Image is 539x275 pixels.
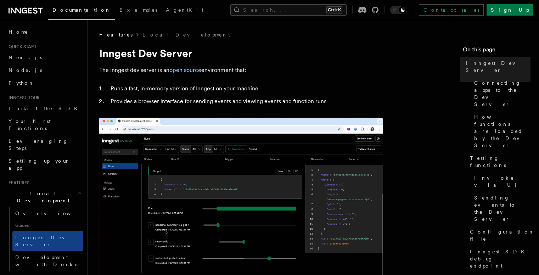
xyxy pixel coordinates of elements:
[463,57,530,77] a: Inngest Dev Server
[6,51,83,64] a: Next.js
[474,79,530,108] span: Connecting apps to the Dev Server
[6,180,29,186] span: Features
[99,65,383,75] p: The Inngest dev server is an environment that:
[6,190,77,204] span: Local Development
[99,31,133,38] span: Features
[6,77,83,89] a: Python
[471,111,530,152] a: How functions are loaded by the Dev Server
[6,95,40,101] span: Inngest tour
[9,106,82,111] span: Install the SDK
[9,80,34,86] span: Python
[48,2,115,20] a: Documentation
[12,231,83,251] a: Inngest Dev Server
[15,235,76,247] span: Inngest Dev Server
[471,77,530,111] a: Connecting apps to the Dev Server
[474,194,530,223] span: Sending events to the Dev Server
[142,31,230,38] a: Local Development
[470,228,534,242] span: Configuration file
[470,248,530,269] span: Inngest SDK debug endpoint
[419,4,484,16] a: Contact sales
[162,2,208,19] a: AgentKit
[9,28,28,35] span: Home
[9,138,68,151] span: Leveraging Steps
[115,2,162,19] a: Examples
[6,26,83,38] a: Home
[467,225,530,245] a: Configuration file
[166,7,203,13] span: AgentKit
[6,187,83,207] button: Local Development
[6,115,83,135] a: Your first Functions
[6,207,83,271] div: Local Development
[487,4,533,16] a: Sign Up
[119,7,157,13] span: Examples
[390,6,407,14] button: Toggle dark mode
[169,67,201,73] a: open source
[15,211,88,216] span: Overview
[471,172,530,191] a: Invoke via UI
[6,64,83,77] a: Node.js
[467,245,530,272] a: Inngest SDK debug endpoint
[9,158,69,171] span: Setting up your app
[15,254,82,267] span: Development with Docker
[52,7,111,13] span: Documentation
[12,207,83,220] a: Overview
[9,55,42,60] span: Next.js
[9,118,51,131] span: Your first Functions
[6,44,37,50] span: Quick start
[474,113,530,149] span: How functions are loaded by the Dev Server
[108,96,383,106] li: Provides a browser interface for sending events and viewing events and function runs
[467,152,530,172] a: Testing functions
[471,191,530,225] a: Sending events to the Dev Server
[108,84,383,94] li: Runs a fast, in-memory version of Inngest on your machine
[6,135,83,155] a: Leveraging Steps
[6,102,83,115] a: Install the SDK
[463,45,530,57] h4: On this page
[470,155,530,169] span: Testing functions
[12,251,83,271] a: Development with Docker
[99,47,383,60] h1: Inngest Dev Server
[12,220,83,231] span: Guides
[6,155,83,174] a: Setting up your app
[230,4,347,16] button: Search...Ctrl+K
[326,6,342,13] kbd: Ctrl+K
[474,174,530,189] span: Invoke via UI
[466,60,530,74] span: Inngest Dev Server
[9,67,42,73] span: Node.js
